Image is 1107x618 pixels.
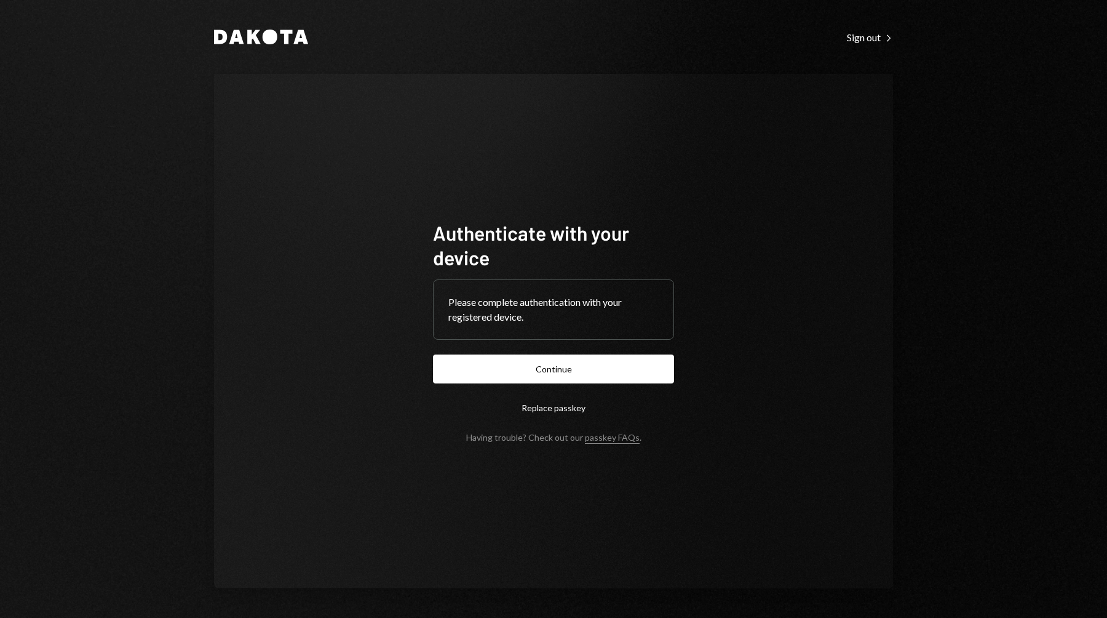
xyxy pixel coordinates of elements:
[847,31,893,44] div: Sign out
[433,220,674,270] h1: Authenticate with your device
[433,393,674,422] button: Replace passkey
[433,355,674,383] button: Continue
[466,432,641,443] div: Having trouble? Check out our .
[585,432,640,444] a: passkey FAQs
[448,295,659,324] div: Please complete authentication with your registered device.
[847,30,893,44] a: Sign out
